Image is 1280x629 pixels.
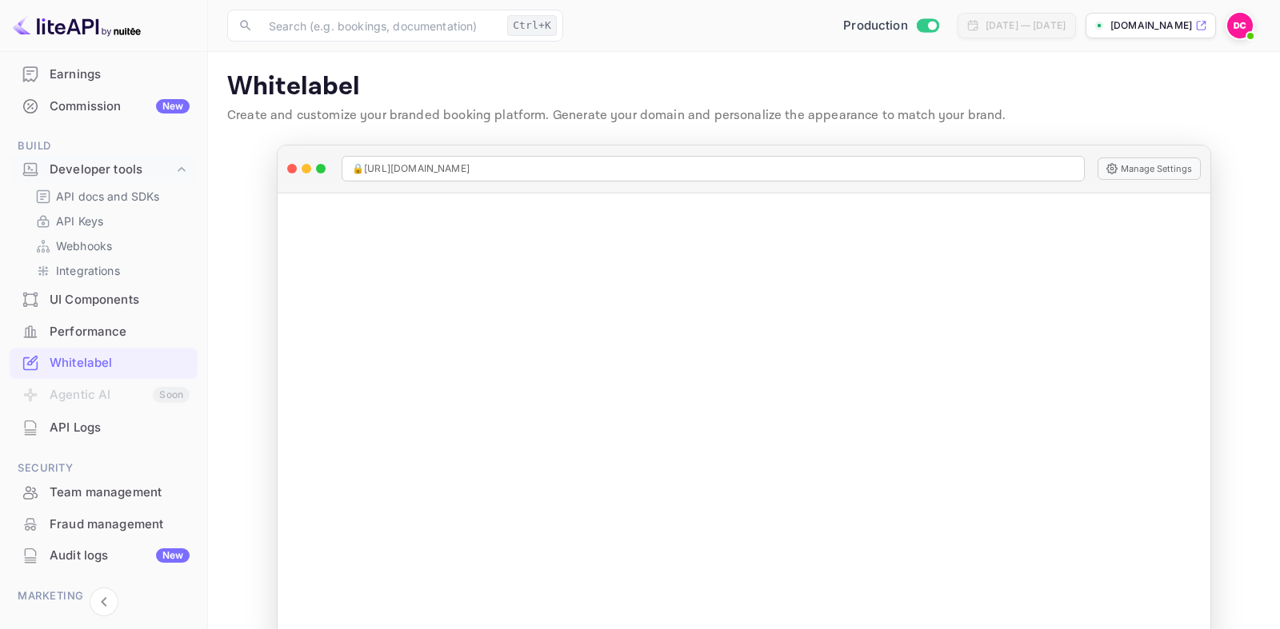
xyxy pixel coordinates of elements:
[1098,157,1201,180] button: Manage Settings
[259,10,501,42] input: Search (e.g. bookings, documentation)
[50,98,190,116] div: Commission
[10,477,198,507] a: Team management
[29,234,191,257] div: Webhooks
[56,188,160,205] p: API docs and SDKs
[10,477,198,508] div: Team management
[50,291,190,309] div: UI Components
[1227,13,1253,38] img: Dale Castaldi
[352,161,470,176] span: 🔒 [URL][DOMAIN_NAME]
[10,587,198,605] span: Marketing
[10,91,198,121] a: CommissionNew
[227,106,1261,125] p: Create and customize your branded booking platform. Generate your domain and personalize the appe...
[10,460,198,477] span: Security
[10,59,198,90] div: Earnings
[10,348,198,377] a: Whitelabel
[10,412,198,442] a: API Logs
[10,540,198,570] a: Audit logsNew
[227,71,1261,103] p: Whitelabel
[843,17,908,35] span: Production
[10,156,198,184] div: Developer tools
[50,547,190,565] div: Audit logs
[10,509,198,540] div: Fraud management
[29,259,191,282] div: Integrations
[10,316,198,346] a: Performance
[10,59,198,89] a: Earnings
[56,262,120,279] p: Integrations
[10,137,198,155] span: Build
[10,91,198,122] div: CommissionNew
[50,419,190,437] div: API Logs
[1110,18,1192,33] p: [DOMAIN_NAME]
[986,18,1066,33] div: [DATE] — [DATE]
[10,285,198,316] div: UI Components
[13,13,141,38] img: LiteAPI logo
[35,213,185,229] a: API Keys
[35,237,185,254] a: Webhooks
[156,99,190,113] div: New
[35,262,185,279] a: Integrations
[10,509,198,539] a: Fraud management
[10,316,198,348] div: Performance
[50,354,190,372] div: Whitelabel
[29,185,191,208] div: API docs and SDKs
[50,66,190,84] div: Earnings
[56,237,112,254] p: Webhooks
[10,412,198,444] div: API Logs
[10,285,198,314] a: UI Components
[837,17,945,35] div: Switch to Sandbox mode
[50,484,190,502] div: Team management
[29,209,191,233] div: API Keys
[156,548,190,563] div: New
[10,540,198,571] div: Audit logsNew
[35,188,185,205] a: API docs and SDKs
[56,213,103,229] p: API Keys
[507,15,557,36] div: Ctrl+K
[90,587,118,616] button: Collapse navigation
[10,348,198,379] div: Whitelabel
[50,161,174,179] div: Developer tools
[50,323,190,341] div: Performance
[50,516,190,534] div: Fraud management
